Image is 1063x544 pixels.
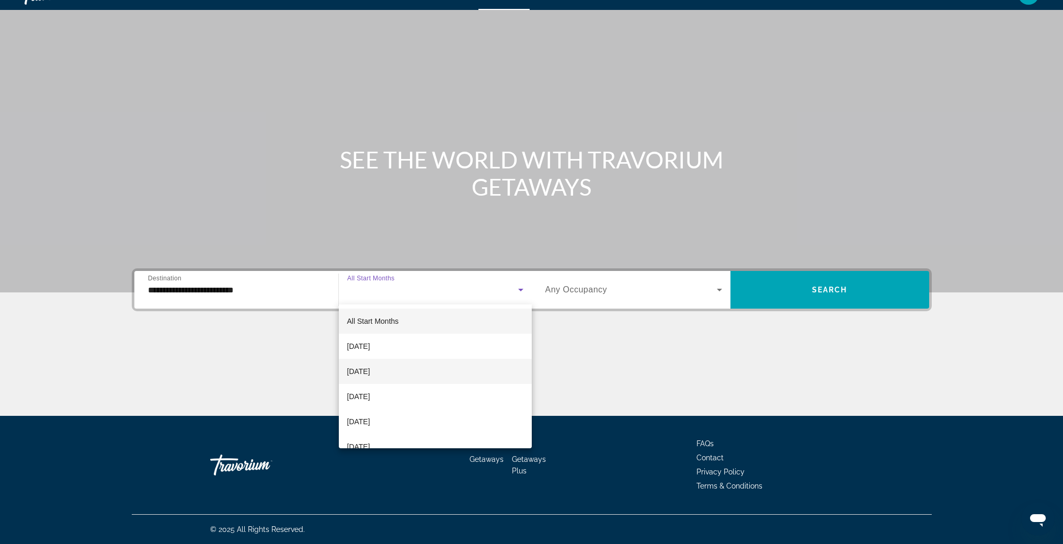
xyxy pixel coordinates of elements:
[347,440,370,453] span: [DATE]
[347,390,370,403] span: [DATE]
[347,317,399,325] span: All Start Months
[347,340,370,353] span: [DATE]
[347,415,370,428] span: [DATE]
[1021,502,1055,536] iframe: Button to launch messaging window
[347,365,370,378] span: [DATE]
